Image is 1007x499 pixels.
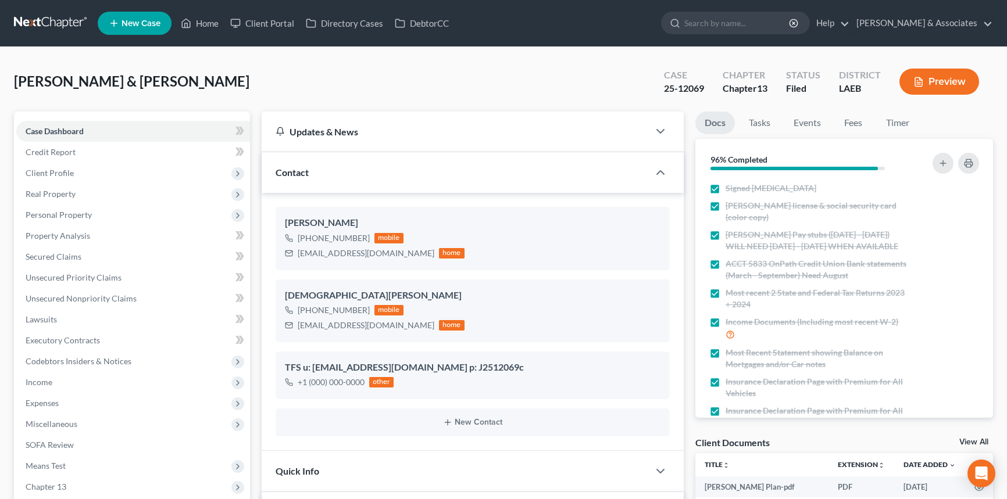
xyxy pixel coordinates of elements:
a: Case Dashboard [16,121,250,142]
div: [PERSON_NAME] [285,216,660,230]
div: [DEMOGRAPHIC_DATA][PERSON_NAME] [285,289,660,303]
a: Property Analysis [16,225,250,246]
a: Timer [877,112,919,134]
td: PDF [829,476,894,497]
button: New Contact [285,418,660,427]
div: District [839,69,881,82]
div: Client Documents [695,436,770,448]
span: Real Property [26,189,76,199]
span: Most recent 2 State and Federal Tax Returns 2023 + 2024 [726,287,909,310]
div: [PHONE_NUMBER] [298,304,370,316]
span: Means Test [26,461,66,471]
a: Credit Report [16,142,250,163]
a: Docs [695,112,735,134]
div: [PHONE_NUMBER] [298,232,370,244]
a: Unsecured Priority Claims [16,267,250,288]
div: [EMAIL_ADDRESS][DOMAIN_NAME] [298,247,434,259]
button: Preview [899,69,979,95]
span: Most Recent Statement showing Balance on Mortgages and/or Car notes [726,347,909,370]
span: New Case [122,19,160,28]
a: SOFA Review [16,435,250,455]
a: Executory Contracts [16,330,250,351]
div: Filed [786,82,820,95]
a: Extensionunfold_more [838,460,885,469]
span: [PERSON_NAME] & [PERSON_NAME] [14,73,249,89]
span: Unsecured Priority Claims [26,272,122,282]
div: other [369,377,394,387]
a: DebtorCC [389,13,455,34]
td: [DATE] [894,476,965,497]
i: unfold_more [723,462,730,469]
span: Chapter 13 [26,482,66,491]
span: ACCT 5833 OnPath Credit Union Bank statements (March - September) Need August [726,258,909,281]
span: Secured Claims [26,252,81,261]
div: 25-12069 [664,82,704,95]
div: +1 (000) 000-0000 [298,376,365,388]
span: Lawsuits [26,314,57,324]
a: Fees [835,112,872,134]
div: Chapter [723,69,767,82]
a: Home [175,13,224,34]
div: mobile [374,305,403,315]
span: Insurance Declaration Page with Premium for All Vehicles [726,376,909,399]
div: LAEB [839,82,881,95]
a: Tasks [740,112,780,134]
a: Unsecured Nonpriority Claims [16,288,250,309]
div: Chapter [723,82,767,95]
div: Open Intercom Messenger [967,459,995,487]
a: Secured Claims [16,246,250,267]
span: Codebtors Insiders & Notices [26,356,131,366]
span: Personal Property [26,210,92,220]
td: [PERSON_NAME] Plan-pdf [695,476,829,497]
span: [PERSON_NAME] Pay stubs ([DATE] - [DATE]) WILL NEED [DATE] - [DATE] WHEN AVAILABLE [726,229,909,252]
div: Updates & News [276,125,635,138]
span: Credit Report [26,147,76,157]
a: Titleunfold_more [705,460,730,469]
a: Events [784,112,830,134]
span: Contact [276,167,309,178]
div: Case [664,69,704,82]
a: Lawsuits [16,309,250,330]
i: unfold_more [878,462,885,469]
input: Search by name... [684,12,791,34]
div: home [439,320,465,331]
span: Executory Contracts [26,335,100,345]
div: mobile [374,233,403,243]
a: Date Added expand_more [904,460,956,469]
span: Client Profile [26,168,74,178]
a: Help [810,13,849,34]
span: Income [26,377,52,387]
span: Signed [MEDICAL_DATA] [726,182,816,194]
span: 13 [757,82,767,94]
strong: 96% Completed [710,155,767,164]
span: Quick Info [276,465,319,476]
div: Status [786,69,820,82]
span: Miscellaneous [26,419,77,429]
div: home [439,248,465,259]
div: TFS u: [EMAIL_ADDRESS][DOMAIN_NAME] p: J2512069c [285,361,660,375]
span: Case Dashboard [26,126,84,136]
span: SOFA Review [26,440,74,450]
a: View All [959,438,988,446]
span: [PERSON_NAME] license & social security card (color copy) [726,200,909,223]
a: [PERSON_NAME] & Associates [851,13,992,34]
span: Insurance Declaration Page with Premium for All Real Estate [726,405,909,428]
span: Unsecured Nonpriority Claims [26,293,137,303]
a: Directory Cases [300,13,389,34]
div: [EMAIL_ADDRESS][DOMAIN_NAME] [298,319,434,331]
a: Client Portal [224,13,300,34]
span: Expenses [26,398,59,408]
span: Property Analysis [26,231,90,240]
span: Income Documents (Including most recent W-2) [726,316,898,328]
i: expand_more [949,462,956,469]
